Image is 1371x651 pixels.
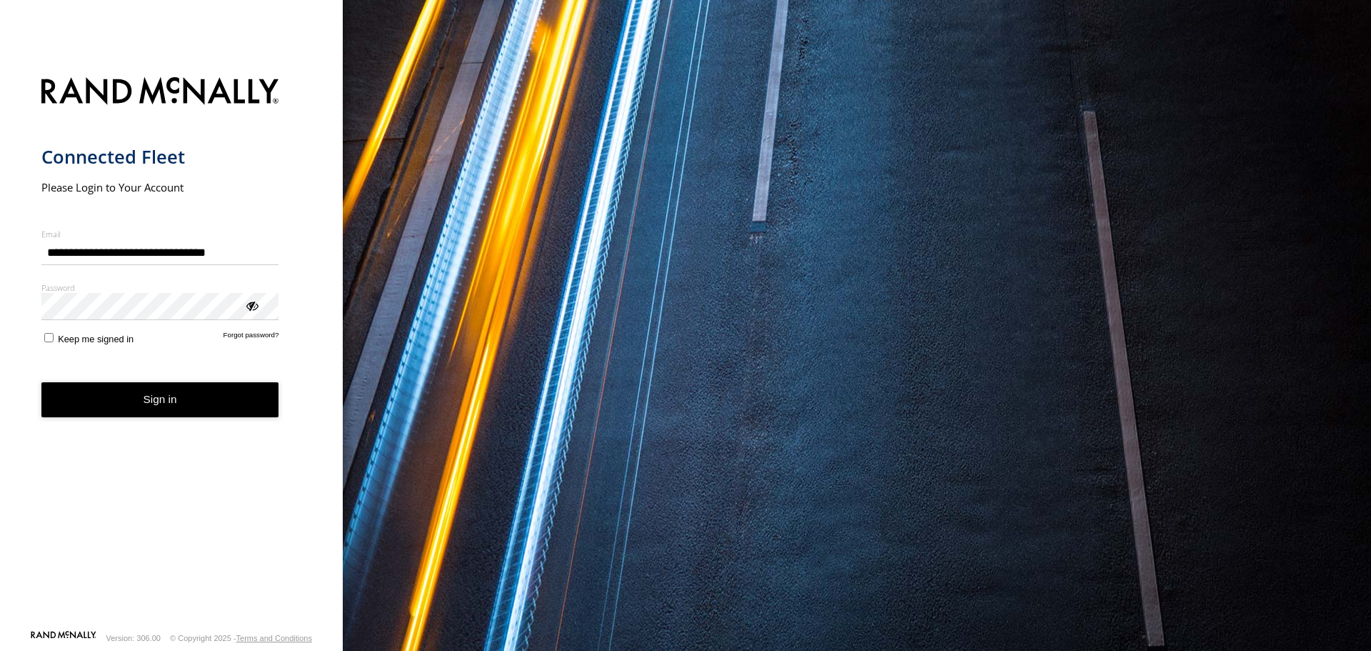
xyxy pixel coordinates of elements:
[41,282,279,293] label: Password
[41,229,279,239] label: Email
[244,298,258,312] div: ViewPassword
[41,69,302,630] form: main
[106,634,161,642] div: Version: 306.00
[41,145,279,169] h1: Connected Fleet
[236,634,312,642] a: Terms and Conditions
[41,180,279,194] h2: Please Login to Your Account
[41,74,279,111] img: Rand McNally
[41,382,279,417] button: Sign in
[170,634,312,642] div: © Copyright 2025 -
[58,334,134,344] span: Keep me signed in
[44,333,54,342] input: Keep me signed in
[224,331,279,344] a: Forgot password?
[31,631,96,645] a: Visit our Website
